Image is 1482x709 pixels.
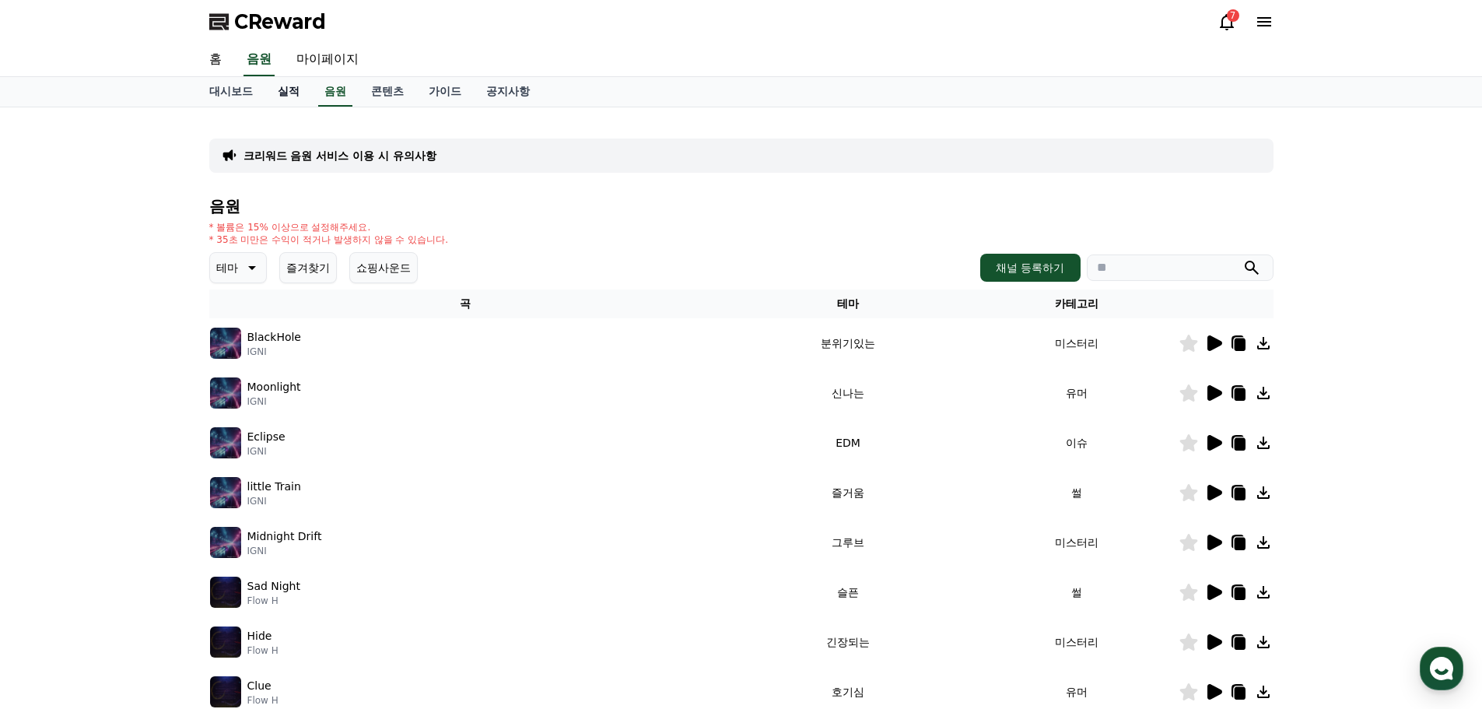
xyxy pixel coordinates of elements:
[234,9,326,34] span: CReward
[975,318,1179,368] td: 미스터리
[975,567,1179,617] td: 썰
[247,445,286,458] p: IGNI
[975,518,1179,567] td: 미스터리
[209,221,449,233] p: * 볼륨은 15% 이상으로 설정해주세요.
[721,368,974,418] td: 신나는
[975,617,1179,667] td: 미스터리
[975,418,1179,468] td: 이슈
[721,617,974,667] td: 긴장되는
[210,577,241,608] img: music
[209,9,326,34] a: CReward
[247,678,272,694] p: Clue
[721,567,974,617] td: 슬픈
[243,148,436,163] a: 크리워드 음원 서비스 이용 시 유의사항
[721,518,974,567] td: 그루브
[359,77,416,107] a: 콘텐츠
[247,395,301,408] p: IGNI
[1227,9,1239,22] div: 7
[247,528,322,545] p: Midnight Drift
[209,233,449,246] p: * 35초 미만은 수익이 적거나 발생하지 않을 수 있습니다.
[209,252,267,283] button: 테마
[240,517,259,529] span: 설정
[247,694,279,707] p: Flow H
[247,346,301,358] p: IGNI
[247,628,272,644] p: Hide
[247,479,301,495] p: little Train
[721,418,974,468] td: EDM
[247,644,279,657] p: Flow H
[247,495,301,507] p: IGNI
[103,493,201,532] a: 대화
[210,477,241,508] img: music
[247,429,286,445] p: Eclipse
[975,290,1179,318] th: 카테고리
[209,198,1274,215] h4: 음원
[201,493,299,532] a: 설정
[209,290,722,318] th: 곡
[349,252,418,283] button: 쇼핑사운드
[318,77,352,107] a: 음원
[247,595,300,607] p: Flow H
[216,257,238,279] p: 테마
[243,44,275,76] a: 음원
[49,517,58,529] span: 홈
[721,468,974,518] td: 즐거움
[284,44,371,76] a: 마이페이지
[210,676,241,707] img: music
[975,368,1179,418] td: 유머
[265,77,312,107] a: 실적
[197,44,234,76] a: 홈
[210,377,241,409] img: music
[210,627,241,658] img: music
[210,527,241,558] img: music
[197,77,265,107] a: 대시보드
[721,290,974,318] th: 테마
[1217,12,1236,31] a: 7
[416,77,474,107] a: 가이드
[247,545,322,557] p: IGNI
[721,318,974,368] td: 분위기있는
[279,252,337,283] button: 즐겨찾기
[247,329,301,346] p: BlackHole
[975,468,1179,518] td: 썰
[247,578,300,595] p: Sad Night
[474,77,542,107] a: 공지사항
[247,379,301,395] p: Moonlight
[142,518,161,530] span: 대화
[210,328,241,359] img: music
[980,254,1080,282] button: 채널 등록하기
[5,493,103,532] a: 홈
[210,427,241,458] img: music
